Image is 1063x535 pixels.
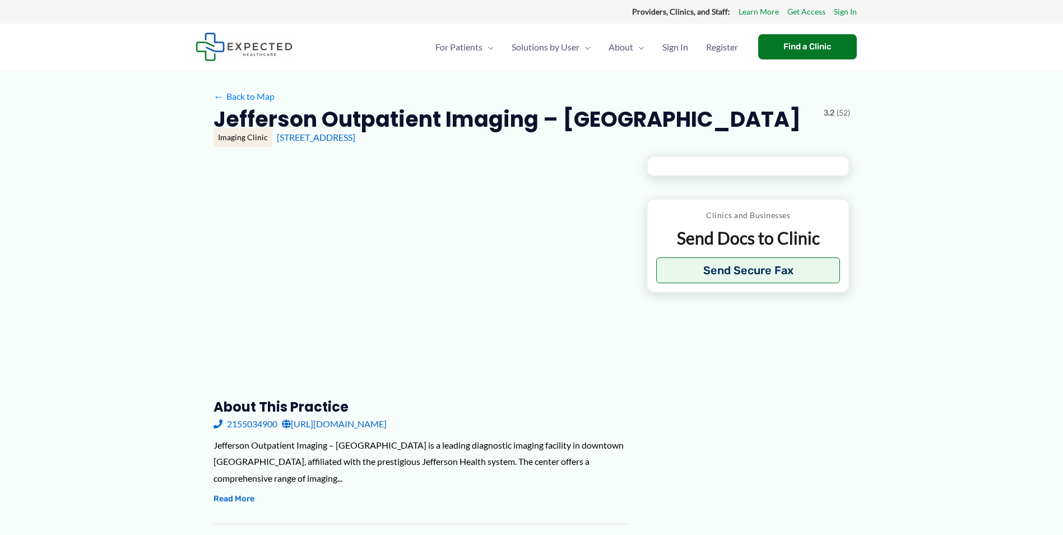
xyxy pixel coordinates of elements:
[739,4,779,19] a: Learn More
[277,132,355,142] a: [STREET_ADDRESS]
[426,27,503,67] a: For PatientsMenu Toggle
[758,34,857,59] a: Find a Clinic
[824,105,834,120] span: 3.2
[213,398,629,416] h3: About this practice
[656,208,841,223] p: Clinics and Businesses
[213,91,224,102] span: ←
[632,7,730,16] strong: Providers, Clinics, and Staff:
[787,4,825,19] a: Get Access
[706,27,738,67] span: Register
[656,227,841,249] p: Send Docs to Clinic
[282,416,387,432] a: [URL][DOMAIN_NAME]
[426,27,747,67] nav: Primary Site Navigation
[837,105,850,120] span: (52)
[482,27,494,67] span: Menu Toggle
[213,492,254,506] button: Read More
[512,27,579,67] span: Solutions by User
[653,27,697,67] a: Sign In
[834,4,857,19] a: Sign In
[196,33,293,61] img: Expected Healthcare Logo - side, dark font, small
[213,437,629,487] div: Jefferson Outpatient Imaging – [GEOGRAPHIC_DATA] is a leading diagnostic imaging facility in down...
[503,27,600,67] a: Solutions by UserMenu Toggle
[600,27,653,67] a: AboutMenu Toggle
[213,105,801,133] h2: Jefferson Outpatient Imaging – [GEOGRAPHIC_DATA]
[579,27,591,67] span: Menu Toggle
[213,128,272,147] div: Imaging Clinic
[633,27,644,67] span: Menu Toggle
[213,416,277,432] a: 2155034900
[213,88,275,105] a: ←Back to Map
[609,27,633,67] span: About
[435,27,482,67] span: For Patients
[662,27,688,67] span: Sign In
[656,257,841,283] button: Send Secure Fax
[697,27,747,67] a: Register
